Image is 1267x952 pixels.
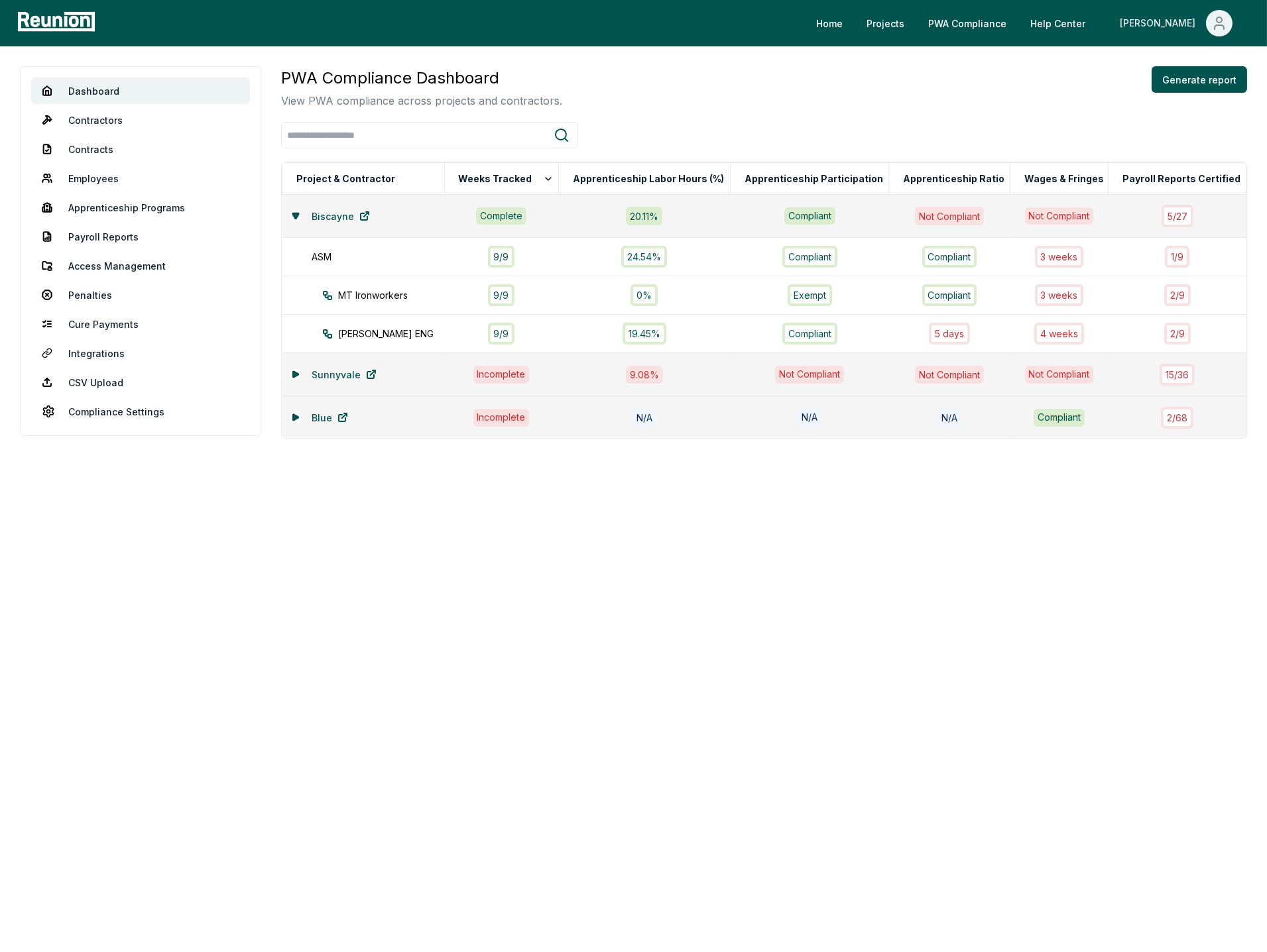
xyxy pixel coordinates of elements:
div: Incomplete [473,366,530,383]
div: Not Compliant [915,366,984,384]
div: N/A [937,409,961,427]
div: 9 / 9 [488,323,515,344]
a: Help Center [1020,10,1096,36]
a: Apprenticeship Programs [31,194,250,221]
div: Compliant [922,246,977,268]
div: Exempt [788,284,832,306]
div: Compliant [782,323,837,344]
div: Not Compliant [915,207,984,225]
div: 5 / 27 [1162,205,1193,227]
a: Contracts [31,136,250,162]
a: Access Management [31,252,250,279]
button: Generate report [1152,66,1247,93]
a: Compliance Settings [31,398,250,425]
div: [PERSON_NAME] ENG [322,327,468,341]
button: Apprenticeship Ratio [900,166,1007,192]
div: ASM [312,250,457,264]
button: Weeks Tracked [456,166,556,192]
div: Complete [476,207,526,225]
div: 19.45% [623,323,666,344]
div: 9 / 9 [488,246,515,268]
h3: PWA Compliance Dashboard [281,66,562,90]
a: Sunnyvale [301,361,387,388]
div: [PERSON_NAME] [1120,10,1201,36]
div: 4 week s [1034,323,1084,344]
div: 1 / 9 [1165,246,1189,268]
a: Penalties [31,282,250,308]
div: N/A [633,409,656,427]
div: N/A [798,409,821,426]
div: Not Compliant [1025,366,1094,383]
div: 2 / 68 [1161,407,1193,429]
button: [PERSON_NAME] [1109,10,1243,36]
div: Compliant [784,207,835,225]
a: Dashboard [31,78,250,104]
a: Blue [301,404,359,431]
a: Payroll Reports [31,223,250,250]
div: 24.54% [621,246,667,268]
div: Incomplete [473,409,530,426]
div: 5 days [929,323,970,344]
div: Compliant [1034,409,1085,426]
a: Home [806,10,853,36]
div: 20.11 % [626,207,662,225]
a: Employees [31,165,250,191]
a: Contractors [31,107,250,133]
div: Not Compliant [775,366,844,383]
div: 0% [631,284,658,306]
button: Wages & Fringes [1022,166,1107,192]
div: 15 / 36 [1160,364,1195,386]
div: 9 / 9 [488,284,515,306]
div: 2 / 9 [1164,323,1191,344]
div: 9.08 % [626,366,663,384]
a: Biscayne [301,203,381,229]
button: Apprenticeship Labor Hours (%) [570,166,727,192]
button: Apprenticeship Participation [742,166,886,192]
p: View PWA compliance across projects and contractors. [281,93,562,109]
div: MT Ironworkers [322,288,468,302]
div: Not Compliant [1025,207,1094,225]
a: CSV Upload [31,369,250,396]
a: Projects [856,10,915,36]
div: 3 week s [1035,246,1084,268]
div: Compliant [922,284,977,306]
button: Project & Contractor [294,166,398,192]
nav: Main [806,10,1254,36]
div: Compliant [782,246,837,268]
a: PWA Compliance [918,10,1017,36]
a: Cure Payments [31,311,250,337]
a: Integrations [31,340,250,366]
div: 2 / 9 [1164,284,1191,306]
button: Payroll Reports Certified [1120,166,1243,192]
div: 3 week s [1035,284,1084,306]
